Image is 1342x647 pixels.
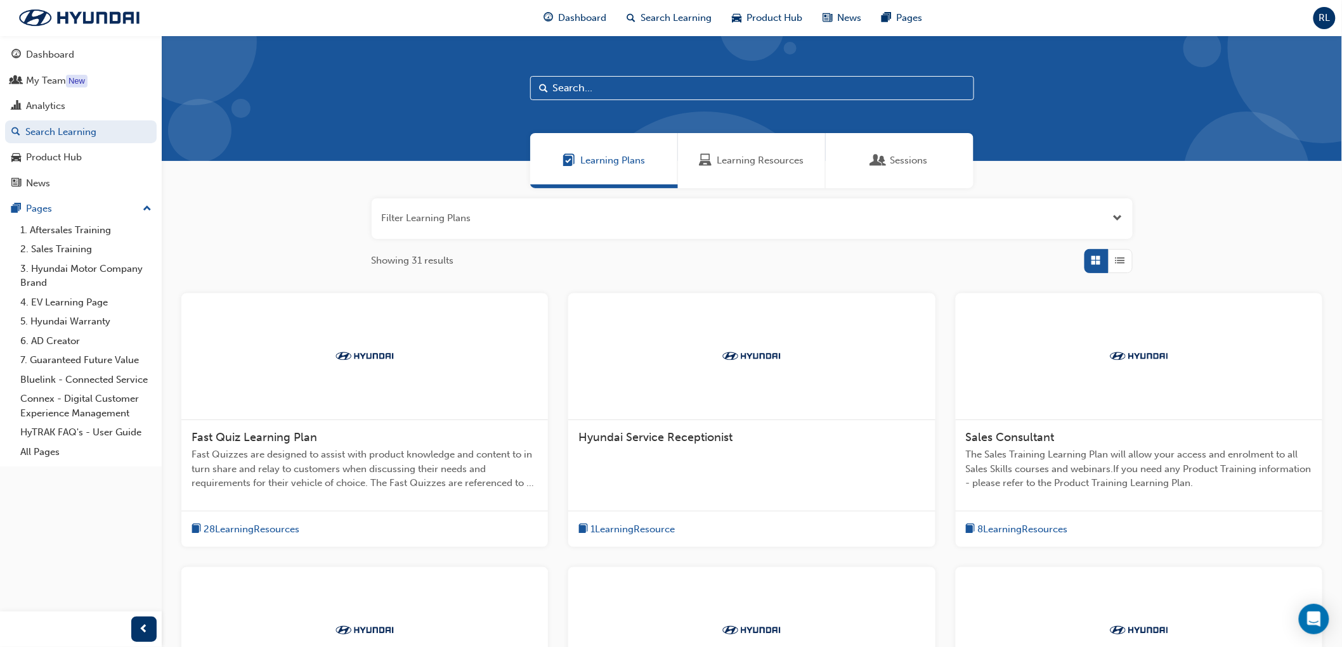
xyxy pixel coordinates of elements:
button: DashboardMy TeamAnalyticsSearch LearningProduct HubNews [5,41,157,197]
button: Pages [5,197,157,221]
span: guage-icon [11,49,21,61]
div: My Team [26,74,66,88]
a: 3. Hyundai Motor Company Brand [15,259,157,293]
span: Learning Plans [580,153,645,168]
a: Bluelink - Connected Service [15,370,157,390]
a: car-iconProduct Hub [722,5,812,31]
span: RL [1319,11,1331,25]
span: List [1116,253,1125,268]
div: Tooltip anchor [66,75,88,87]
button: RL [1313,7,1336,29]
button: book-icon28LearningResources [192,522,299,537]
span: Sessions [890,153,927,168]
span: Fast Quizzes are designed to assist with product knowledge and content to in turn share and relay... [192,447,538,490]
a: My Team [5,69,157,93]
div: News [26,176,50,191]
button: book-icon1LearningResource [578,522,675,537]
a: Learning PlansLearning Plans [530,133,678,188]
span: people-icon [11,75,21,87]
img: Trak [1104,624,1174,636]
a: HyTRAK FAQ's - User Guide [15,423,157,442]
a: SessionsSessions [826,133,974,188]
span: Product Hub [746,11,802,25]
a: Connex - Digital Customer Experience Management [15,389,157,423]
a: 1. Aftersales Training [15,221,157,240]
span: book-icon [966,522,975,537]
input: Search... [530,76,974,100]
span: Showing 31 results [372,253,454,268]
span: prev-icon [140,622,149,637]
span: Learning Resources [700,153,712,168]
img: Trak [330,624,400,636]
span: Search [540,81,549,96]
a: Search Learning [5,120,157,144]
img: Trak [330,350,400,362]
span: Search Learning [641,11,712,25]
a: TrakFast Quiz Learning PlanFast Quizzes are designed to assist with product knowledge and content... [181,293,548,548]
a: TrakSales ConsultantThe Sales Training Learning Plan will allow your access and enrolment to all ... [956,293,1322,548]
a: pages-iconPages [871,5,932,31]
span: 8 Learning Resources [978,522,1068,537]
span: Learning Plans [563,153,575,168]
span: up-icon [143,201,152,217]
span: Fast Quiz Learning Plan [192,430,317,444]
a: Product Hub [5,146,157,169]
span: car-icon [732,10,741,26]
div: Analytics [26,99,65,113]
a: All Pages [15,442,157,462]
span: news-icon [11,178,21,189]
a: 7. Guaranteed Future Value [15,350,157,370]
span: Pages [896,11,922,25]
a: 5. Hyundai Warranty [15,312,157,331]
a: news-iconNews [812,5,871,31]
span: Hyundai Service Receptionist [578,430,733,444]
span: News [837,11,861,25]
a: search-iconSearch Learning [616,5,722,31]
a: Learning ResourcesLearning Resources [678,133,826,188]
a: 2. Sales Training [15,240,157,259]
span: Learning Resources [717,153,804,168]
span: pages-icon [11,203,21,215]
span: chart-icon [11,101,21,112]
div: Pages [26,202,52,216]
img: Trak [6,4,152,31]
div: Dashboard [26,48,74,62]
button: book-icon8LearningResources [966,522,1068,537]
a: TrakHyundai Service Receptionistbook-icon1LearningResource [568,293,935,548]
span: The Sales Training Learning Plan will allow your access and enrolment to all Sales Skills courses... [966,447,1312,490]
span: book-icon [578,522,588,537]
a: News [5,172,157,195]
a: Dashboard [5,43,157,67]
img: Trak [717,624,786,636]
img: Trak [717,350,786,362]
a: 4. EV Learning Page [15,293,157,312]
span: search-icon [627,10,635,26]
span: 28 Learning Resources [204,522,299,537]
span: search-icon [11,127,20,138]
span: Sessions [872,153,885,168]
a: Analytics [5,94,157,118]
span: Grid [1091,253,1101,268]
span: Sales Consultant [966,430,1055,444]
span: guage-icon [544,10,553,26]
button: Open the filter [1113,211,1123,226]
span: pages-icon [882,10,891,26]
span: news-icon [823,10,832,26]
div: Open Intercom Messenger [1299,604,1329,634]
a: guage-iconDashboard [533,5,616,31]
div: Product Hub [26,150,82,165]
span: car-icon [11,152,21,163]
span: Dashboard [558,11,606,25]
span: book-icon [192,522,201,537]
a: 6. AD Creator [15,331,157,351]
img: Trak [1104,350,1174,362]
span: 1 Learning Resource [590,522,675,537]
